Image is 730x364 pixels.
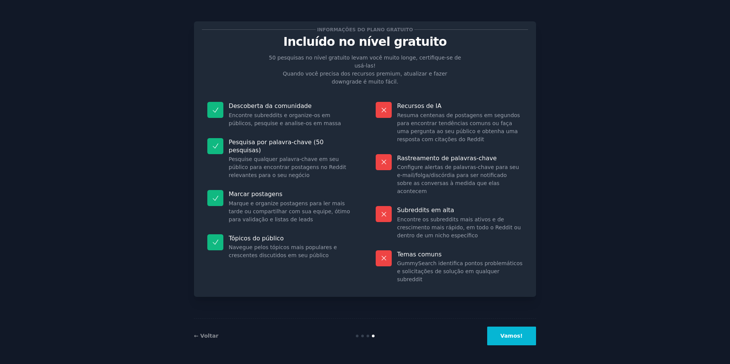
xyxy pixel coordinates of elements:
p: Subreddits em alta [397,206,523,214]
span: Informações do plano gratuito [316,26,414,34]
p: Marcar postagens [229,190,354,198]
p: Rastreamento de palavras-chave [397,154,523,162]
p: Tópicos do público [229,234,354,242]
a: ← Voltar [194,333,218,339]
dd: Encontre os subreddits mais ativos e de crescimento mais rápido, em todo o Reddit ou dentro de um... [397,216,523,240]
p: Descoberta da comunidade [229,102,354,110]
p: Recursos de IA [397,102,523,110]
dd: Encontre subreddits e organize-os em públicos, pesquise e analise-os em massa [229,111,354,127]
p: Incluído no nível gratuito [202,35,528,48]
dd: Pesquise qualquer palavra-chave em seu público para encontrar postagens no Reddit relevantes para... [229,155,354,179]
dd: GummySearch identifica pontos problemáticos e solicitações de solução em qualquer subreddit [397,259,523,283]
p: Temas comuns [397,250,523,258]
dd: Marque e organize postagens para ler mais tarde ou compartilhar com sua equipe, ótimo para valida... [229,200,354,224]
p: 50 pesquisas no nível gratuito levam você muito longe, certifique-se de usá-las! Quando você prec... [269,54,461,86]
dd: Configure alertas de palavras-chave para seu e-mail/folga/discórdia para ser notificado sobre as ... [397,163,523,195]
dd: Navegue pelos tópicos mais populares e crescentes discutidos em seu público [229,243,354,259]
dd: Resuma centenas de postagens em segundos para encontrar tendências comuns ou faça uma pergunta ao... [397,111,523,143]
button: Vamos! [487,327,536,345]
p: Pesquisa por palavra-chave (50 pesquisas) [229,138,354,154]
